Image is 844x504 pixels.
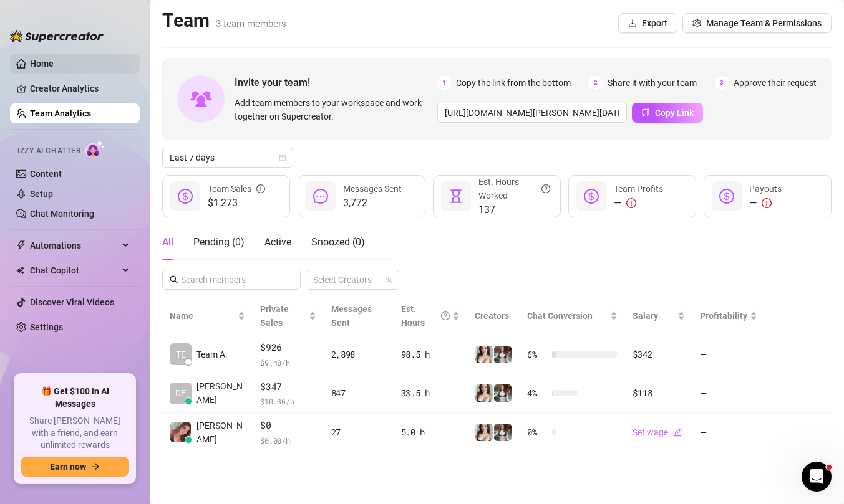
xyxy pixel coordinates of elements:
[385,276,392,283] span: team
[331,304,372,328] span: Messages Sent
[264,236,291,248] span: Active
[715,76,729,90] span: 3
[628,19,637,27] span: download
[614,184,663,194] span: Team Profits
[802,462,832,492] iframe: Intercom live chat
[30,189,53,199] a: Setup
[30,260,119,280] span: Chat Copilot
[30,235,119,255] span: Automations
[196,419,245,446] span: [PERSON_NAME]
[193,235,245,250] div: Pending ( 0 )
[692,19,701,27] span: setting
[162,9,286,32] h2: Team
[260,379,316,394] span: $347
[30,78,130,98] a: Creator Analytics
[21,386,129,410] span: 🎁 Get $100 in AI Messages
[331,348,386,361] div: 2,898
[642,18,667,28] span: Export
[178,189,193,204] span: dollar-circle
[279,154,286,161] span: calendar
[734,76,817,90] span: Approve their request
[260,356,316,369] span: $ 9.40 /h
[475,384,493,402] img: ONLINE
[401,348,460,361] div: 98.5 h
[673,428,682,437] span: edit
[692,413,765,452] td: —
[456,76,571,90] span: Copy the link from the bottom
[21,457,129,477] button: Earn nowarrow-right
[449,189,463,204] span: hourglass
[311,236,365,248] span: Snoozed ( 0 )
[401,426,460,439] div: 5.0 h
[494,346,512,363] img: Amy
[30,108,91,118] a: Team Analytics
[256,182,265,196] span: info-circle
[91,462,100,471] span: arrow-right
[589,76,603,90] span: 2
[478,175,550,202] div: Est. Hours Worked
[85,140,105,158] img: AI Chatter
[682,13,832,33] button: Manage Team & Permissions
[633,386,684,400] div: $118
[235,75,437,90] span: Invite your team!
[401,302,450,330] div: Est. Hours
[176,348,186,361] span: TE
[170,422,191,442] img: Amy August
[16,266,24,275] img: Chat Copilot
[401,386,460,400] div: 33.5 h
[494,384,512,402] img: Amy
[633,427,682,437] a: Set wageedit
[30,209,94,219] a: Chat Monitoring
[618,13,677,33] button: Export
[633,311,658,321] span: Salary
[21,415,129,452] span: Share [PERSON_NAME] with a friend, and earn unlimited rewards
[208,196,265,211] span: $1,273
[162,297,253,335] th: Name
[260,395,316,407] span: $ 10.36 /h
[527,348,547,361] span: 6 %
[30,297,114,307] a: Discover Viral Videos
[343,184,402,194] span: Messages Sent
[494,424,512,441] img: Amy
[441,302,450,330] span: question-circle
[260,304,289,328] span: Private Sales
[331,426,386,439] div: 27
[762,198,772,208] span: exclamation-circle
[608,76,697,90] span: Share it with your team
[641,108,650,116] span: copy
[527,386,547,400] span: 4 %
[614,196,663,211] div: —
[170,148,286,167] span: Last 7 days
[626,198,636,208] span: exclamation-circle
[313,189,328,204] span: message
[632,103,703,123] button: Copy Link
[16,240,26,250] span: thunderbolt
[541,175,550,202] span: question-circle
[181,273,283,287] input: Search members
[260,418,316,433] span: $0
[216,18,286,29] span: 3 team members
[527,311,593,321] span: Chat Conversion
[196,348,228,361] span: Team A.
[196,379,245,407] span: [PERSON_NAME]
[175,386,186,400] span: DE
[633,348,684,361] div: $342
[260,434,316,447] span: $ 0.00 /h
[343,196,402,211] span: 3,772
[17,145,80,157] span: Izzy AI Chatter
[692,335,765,374] td: —
[475,346,493,363] img: ONLINE
[50,462,86,472] span: Earn now
[208,182,265,196] div: Team Sales
[10,30,104,42] img: logo-BBDzfeDw.svg
[584,189,599,204] span: dollar-circle
[162,235,173,250] div: All
[749,196,782,211] div: —
[655,108,694,118] span: Copy Link
[260,340,316,355] span: $926
[235,96,432,123] span: Add team members to your workspace and work together on Supercreator.
[170,309,235,323] span: Name
[30,322,63,332] a: Settings
[706,18,822,28] span: Manage Team & Permissions
[692,374,765,414] td: —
